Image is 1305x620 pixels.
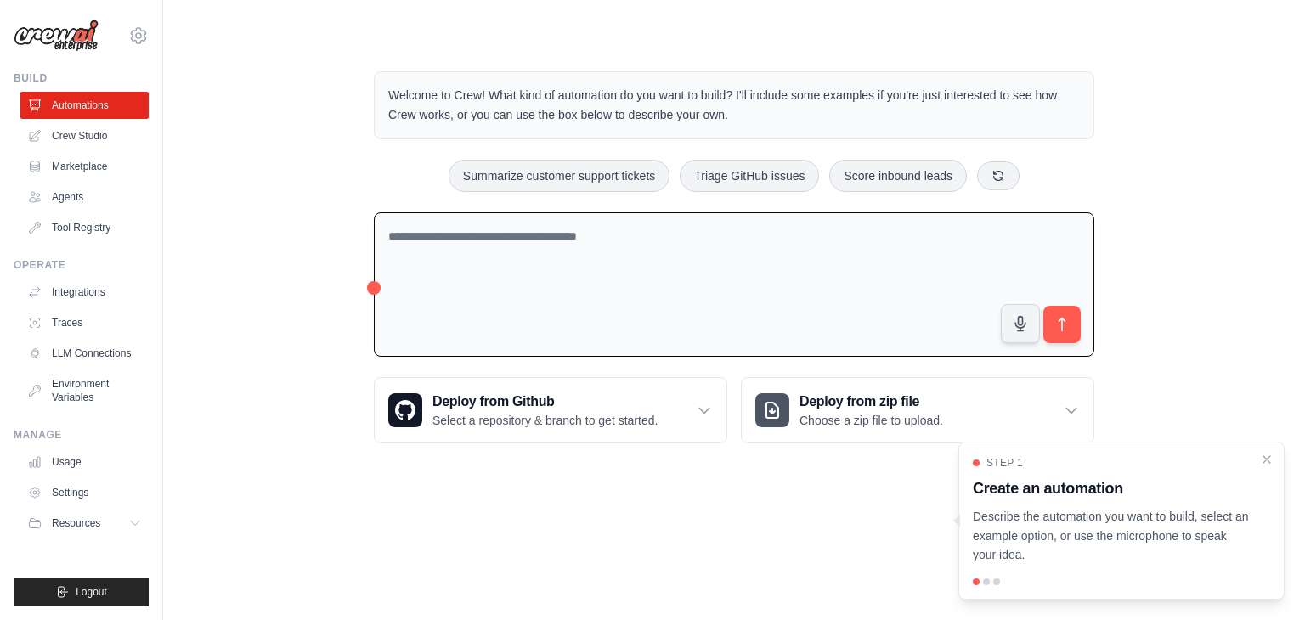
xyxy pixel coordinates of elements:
h3: Deploy from zip file [799,392,943,412]
button: Logout [14,578,149,606]
a: Environment Variables [20,370,149,411]
h3: Create an automation [973,476,1250,500]
img: Logo [14,20,99,52]
a: Crew Studio [20,122,149,149]
a: Agents [20,183,149,211]
button: Triage GitHub issues [680,160,819,192]
div: Build [14,71,149,85]
button: Close walkthrough [1260,453,1274,466]
span: Resources [52,516,100,530]
span: Step 1 [986,456,1023,470]
div: Operate [14,258,149,272]
p: Choose a zip file to upload. [799,412,943,429]
div: Manage [14,428,149,442]
p: Welcome to Crew! What kind of automation do you want to build? I'll include some examples if you'... [388,86,1080,125]
span: Logout [76,585,107,599]
a: Settings [20,479,149,506]
a: Tool Registry [20,214,149,241]
a: LLM Connections [20,340,149,367]
a: Integrations [20,279,149,306]
p: Select a repository & branch to get started. [432,412,658,429]
h3: Deploy from Github [432,392,658,412]
button: Summarize customer support tickets [449,160,669,192]
a: Automations [20,92,149,119]
p: Describe the automation you want to build, select an example option, or use the microphone to spe... [973,507,1250,565]
button: Resources [20,510,149,537]
a: Traces [20,309,149,336]
a: Usage [20,448,149,476]
button: Score inbound leads [829,160,967,192]
a: Marketplace [20,153,149,180]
